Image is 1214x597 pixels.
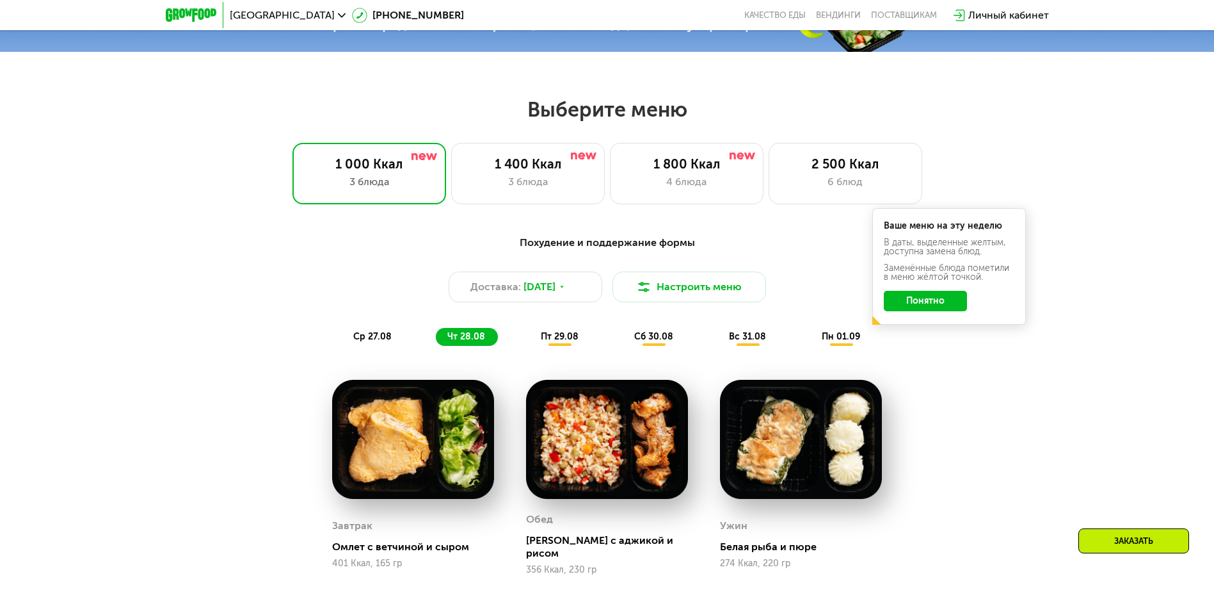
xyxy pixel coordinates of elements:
[782,174,909,190] div: 6 блюд
[634,331,673,342] span: сб 30.08
[306,174,433,190] div: 3 блюда
[623,156,750,172] div: 1 800 Ккал
[541,331,579,342] span: пт 29.08
[720,541,892,553] div: Белая рыба и пюре
[884,291,967,311] button: Понятно
[228,235,986,251] div: Похудение и поддержание формы
[465,174,591,190] div: 3 блюда
[822,331,860,342] span: пн 01.09
[1078,528,1189,553] div: Заказать
[782,156,909,172] div: 2 500 Ккал
[744,10,806,20] a: Качество еды
[623,174,750,190] div: 4 блюда
[526,565,688,575] div: 356 Ккал, 230 гр
[816,10,861,20] a: Вендинги
[230,10,335,20] span: [GEOGRAPHIC_DATA]
[332,559,494,569] div: 401 Ккал, 165 гр
[526,510,553,529] div: Обед
[729,331,766,342] span: вс 31.08
[447,331,485,342] span: чт 28.08
[884,264,1014,282] div: Заменённые блюда пометили в меню жёлтой точкой.
[871,10,937,20] div: поставщикам
[352,8,464,23] a: [PHONE_NUMBER]
[306,156,433,172] div: 1 000 Ккал
[720,516,747,536] div: Ужин
[523,279,555,295] span: [DATE]
[41,97,1173,122] h2: Выберите меню
[720,559,882,569] div: 274 Ккал, 220 гр
[884,238,1014,256] div: В даты, выделенные желтым, доступна замена блюд.
[353,331,392,342] span: ср 27.08
[470,279,521,295] span: Доставка:
[332,541,504,553] div: Омлет с ветчиной и сыром
[884,222,1014,231] div: Ваше меню на эту неделю
[332,516,372,536] div: Завтрак
[612,272,766,302] button: Настроить меню
[526,534,698,560] div: [PERSON_NAME] с аджикой и рисом
[465,156,591,172] div: 1 400 Ккал
[968,8,1049,23] div: Личный кабинет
